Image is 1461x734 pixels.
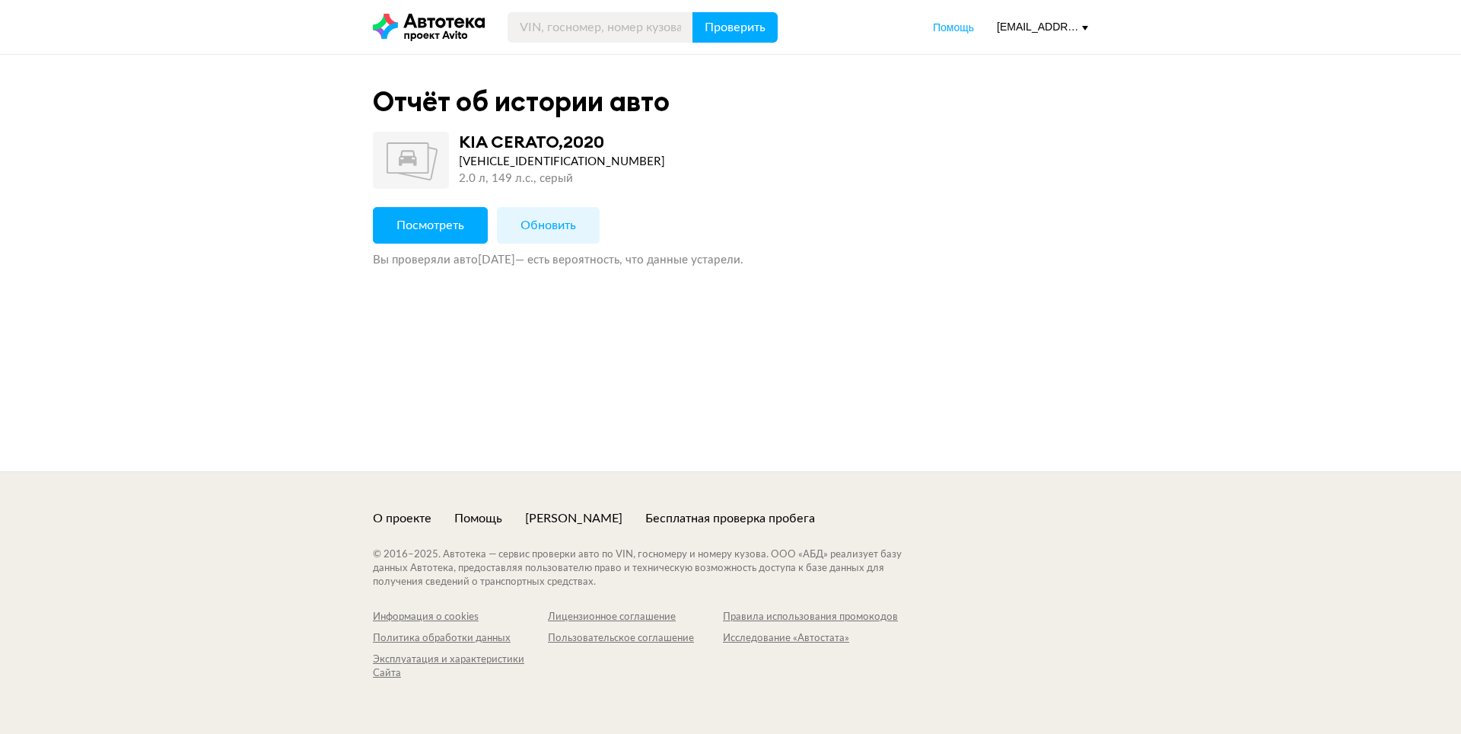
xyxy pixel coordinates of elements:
[373,510,431,527] a: О проекте
[705,21,766,34] span: Проверить
[548,632,723,646] a: Пользовательское соглашение
[373,253,1088,268] div: Вы проверяли авто [DATE] — есть вероятность, что данные устарели.
[373,611,548,624] a: Информация о cookies
[373,207,488,244] button: Посмотреть
[520,219,576,231] span: Обновить
[723,632,898,646] a: Исследование «Автостата»
[525,510,622,527] a: [PERSON_NAME]
[459,171,665,187] div: 2.0 л, 149 л.c., серый
[548,611,723,624] a: Лицензионное соглашение
[396,219,464,231] span: Посмотреть
[373,632,548,646] a: Политика обработки данных
[933,20,974,35] a: Помощь
[508,12,693,43] input: VIN, госномер, номер кузова
[373,548,932,589] div: © 2016– 2025 . Автотека — сервис проверки авто по VIN, госномеру и номеру кузова. ООО «АБД» реали...
[997,20,1088,34] div: [EMAIL_ADDRESS][DOMAIN_NAME]
[692,12,778,43] button: Проверить
[459,154,665,171] div: [VEHICLE_IDENTIFICATION_NUMBER]
[454,510,502,527] a: Помощь
[723,611,898,624] a: Правила использования промокодов
[373,653,548,681] a: Эксплуатация и характеристики Сайта
[645,510,815,527] a: Бесплатная проверка пробега
[497,207,600,244] button: Обновить
[373,85,670,118] div: Отчёт об истории авто
[933,21,974,34] span: Помощь
[459,132,604,152] div: KIA CERATO , 2020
